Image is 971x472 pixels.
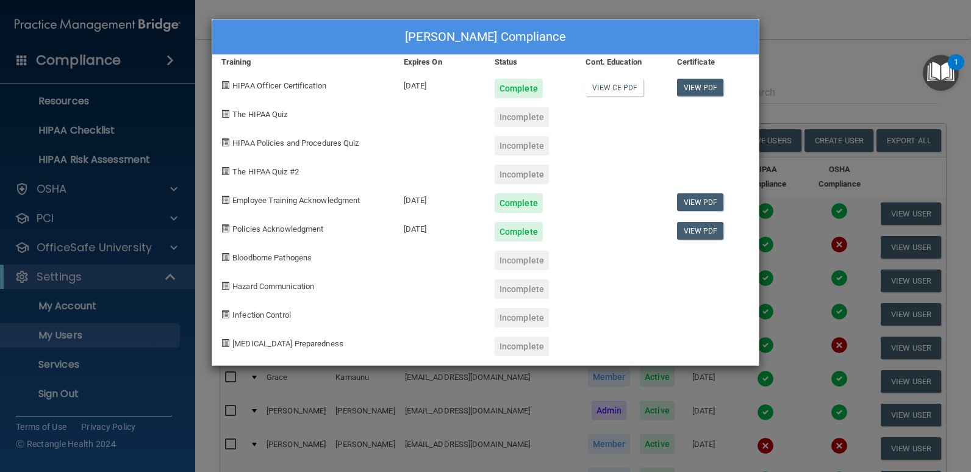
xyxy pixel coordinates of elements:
span: Bloodborne Pathogens [232,253,312,262]
a: View PDF [677,222,724,240]
div: Incomplete [495,136,549,156]
div: Complete [495,79,543,98]
a: View CE PDF [586,79,643,96]
span: HIPAA Policies and Procedures Quiz [232,138,359,148]
span: Employee Training Acknowledgment [232,196,360,205]
div: [PERSON_NAME] Compliance [212,20,759,55]
div: 1 [954,62,958,78]
div: Certificate [668,55,759,70]
span: The HIPAA Quiz [232,110,287,119]
span: Hazard Communication [232,282,314,291]
div: Training [212,55,395,70]
div: Complete [495,193,543,213]
div: Incomplete [495,308,549,327]
div: Incomplete [495,279,549,299]
div: Incomplete [495,165,549,184]
div: Cont. Education [576,55,667,70]
button: Open Resource Center, 1 new notification [923,55,959,91]
span: Infection Control [232,310,291,320]
div: Incomplete [495,251,549,270]
a: View PDF [677,193,724,211]
span: Policies Acknowledgment [232,224,323,234]
span: The HIPAA Quiz #2 [232,167,299,176]
div: [DATE] [395,70,486,98]
div: Incomplete [495,337,549,356]
span: HIPAA Officer Certification [232,81,326,90]
div: Incomplete [495,107,549,127]
div: Status [486,55,576,70]
div: [DATE] [395,213,486,241]
a: View PDF [677,79,724,96]
div: [DATE] [395,184,486,213]
div: Complete [495,222,543,241]
div: Expires On [395,55,486,70]
span: [MEDICAL_DATA] Preparedness [232,339,343,348]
